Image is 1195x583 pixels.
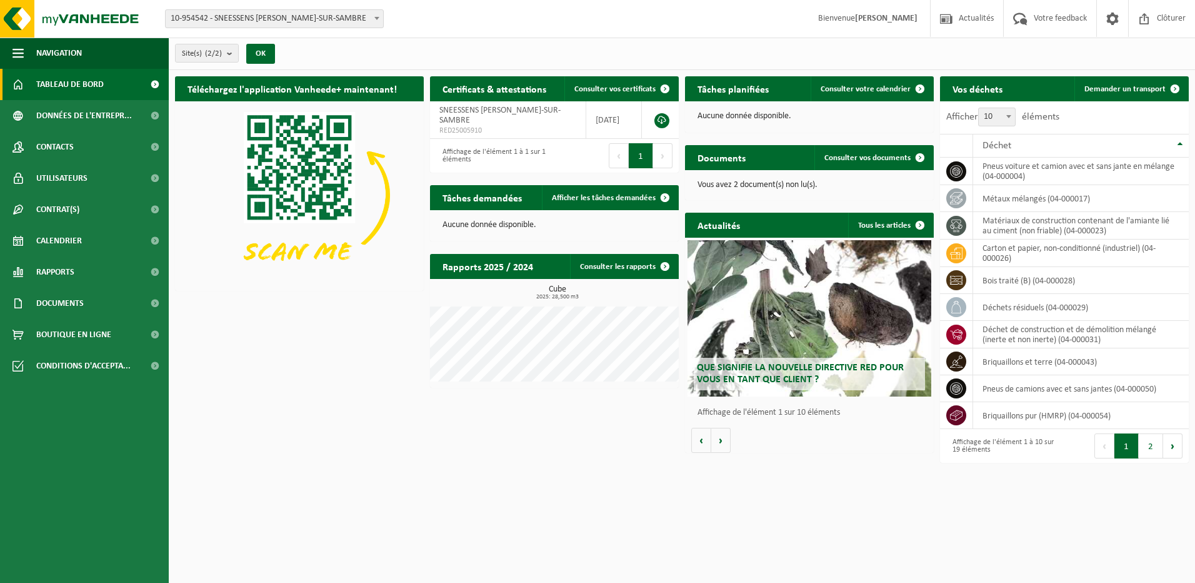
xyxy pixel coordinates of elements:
[1139,433,1163,459] button: 2
[430,185,534,210] h2: Tâches demandées
[973,158,1189,185] td: pneus voiture et camion avec et sans jante en mélange (04-000004)
[691,428,711,453] button: Vorige
[36,319,111,350] span: Boutique en ligne
[36,288,84,319] span: Documents
[685,213,752,237] h2: Actualités
[687,240,931,397] a: Que signifie la nouvelle directive RED pour vous en tant que client ?
[36,163,87,194] span: Utilisateurs
[182,44,222,63] span: Site(s)
[165,9,384,28] span: 10-954542 - SNEESSENS BERNARD - JEMEPPE-SUR-SAMBRE
[685,145,758,170] h2: Documents
[1114,433,1139,459] button: 1
[36,38,82,69] span: Navigation
[430,76,559,101] h2: Certificats & attestations
[940,76,1015,101] h2: Vos déchets
[979,108,1015,126] span: 10
[824,154,911,162] span: Consulter vos documents
[36,100,132,131] span: Données de l'entrepr...
[175,101,424,288] img: Download de VHEPlus App
[973,185,1189,212] td: métaux mélangés (04-000017)
[697,181,921,190] p: Vous avez 2 document(s) non lu(s).
[1163,433,1182,459] button: Next
[175,76,409,101] h2: Téléchargez l'application Vanheede+ maintenant!
[542,185,677,210] a: Afficher les tâches demandées
[973,240,1189,267] td: carton et papier, non-conditionné (industriel) (04-000026)
[978,108,1016,126] span: 10
[814,145,932,170] a: Consulter vos documents
[973,267,1189,294] td: bois traité (B) (04-000028)
[946,432,1058,460] div: Affichage de l'élément 1 à 10 sur 19 éléments
[629,143,653,168] button: 1
[430,254,546,278] h2: Rapports 2025 / 2024
[973,294,1189,321] td: déchets résiduels (04-000029)
[946,112,1059,122] label: Afficher éléments
[973,348,1189,375] td: briquaillons et terre (04-000043)
[811,76,932,101] a: Consulter votre calendrier
[439,106,561,125] span: SNEESSENS [PERSON_NAME]-SUR-SAMBRE
[205,49,222,58] count: (2/2)
[175,44,239,63] button: Site(s)(2/2)
[36,69,104,100] span: Tableau de bord
[552,194,656,202] span: Afficher les tâches demandées
[711,428,731,453] button: Volgende
[653,143,672,168] button: Next
[1074,76,1187,101] a: Demander un transport
[821,85,911,93] span: Consulter votre calendrier
[685,76,781,101] h2: Tâches planifiées
[1084,85,1166,93] span: Demander un transport
[855,14,917,23] strong: [PERSON_NAME]
[442,221,666,230] p: Aucune donnée disponible.
[166,10,383,28] span: 10-954542 - SNEESSENS BERNARD - JEMEPPE-SUR-SAMBRE
[36,256,74,288] span: Rapports
[609,143,629,168] button: Previous
[246,44,275,64] button: OK
[570,254,677,279] a: Consulter les rapports
[574,85,656,93] span: Consulter vos certificats
[439,126,576,136] span: RED25005910
[1094,433,1114,459] button: Previous
[848,213,932,238] a: Tous les articles
[436,294,679,300] span: 2025: 28,500 m3
[973,212,1189,240] td: matériaux de construction contenant de l'amiante lié au ciment (non friable) (04-000023)
[586,101,642,139] td: [DATE]
[564,76,677,101] a: Consulter vos certificats
[36,225,82,256] span: Calendrier
[697,363,904,385] span: Que signifie la nouvelle directive RED pour vous en tant que client ?
[436,285,679,300] h3: Cube
[973,402,1189,429] td: briquaillons pur (HMRP) (04-000054)
[697,408,927,417] p: Affichage de l'élément 1 sur 10 éléments
[973,321,1189,348] td: déchet de construction et de démolition mélangé (inerte et non inerte) (04-000031)
[36,131,74,163] span: Contacts
[36,194,79,225] span: Contrat(s)
[36,350,131,382] span: Conditions d'accepta...
[982,141,1011,151] span: Déchet
[436,142,548,170] div: Affichage de l'élément 1 à 1 sur 1 éléments
[697,112,921,121] p: Aucune donnée disponible.
[973,375,1189,402] td: pneus de camions avec et sans jantes (04-000050)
